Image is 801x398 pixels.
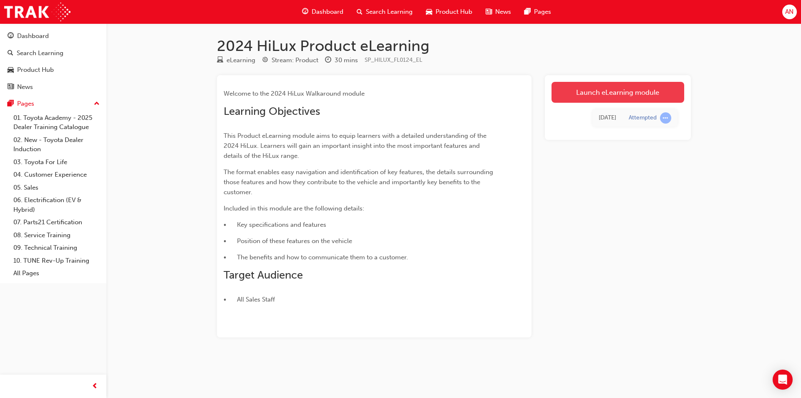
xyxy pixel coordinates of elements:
span: News [495,7,511,17]
span: Target Audience [224,269,303,281]
div: Duration [325,55,358,66]
a: News [3,79,103,95]
a: 08. Service Training [10,229,103,242]
div: Attempted [629,114,657,122]
span: prev-icon [92,381,98,392]
span: Product Hub [436,7,472,17]
span: target-icon [262,57,268,64]
button: Pages [3,96,103,112]
div: Thu Aug 21 2025 10:19:40 GMT+1000 (Australian Eastern Standard Time) [599,113,616,123]
div: Search Learning [17,48,63,58]
a: search-iconSearch Learning [350,3,419,20]
span: Included in this module are the following details: [224,205,364,212]
span: car-icon [8,66,14,74]
span: Search Learning [366,7,413,17]
a: car-iconProduct Hub [419,3,479,20]
a: 03. Toyota For Life [10,156,103,169]
span: Learning Objectives [224,105,320,118]
a: 05. Sales [10,181,103,194]
img: Trak [4,3,71,21]
div: Dashboard [17,31,49,41]
span: guage-icon [8,33,14,40]
div: Product Hub [17,65,54,75]
a: 01. Toyota Academy - 2025 Dealer Training Catalogue [10,112,103,134]
span: search-icon [8,50,13,57]
button: AN [782,5,797,19]
span: • Position of these features on the vehicle [224,237,352,245]
span: up-icon [94,99,100,109]
div: Pages [17,99,34,109]
a: guage-iconDashboard [295,3,350,20]
h1: 2024 HiLux Product eLearning [217,37,691,55]
span: Welcome to the 2024 HiLux Walkaround module [224,90,365,97]
span: pages-icon [524,7,531,17]
a: 04. Customer Experience [10,168,103,181]
span: This Product eLearning module aims to equip learners with a detailed understanding of the 2024 Hi... [224,132,488,160]
a: pages-iconPages [518,3,558,20]
a: Product Hub [3,62,103,78]
span: • The benefits and how to communicate them to a customer. [224,254,408,261]
span: pages-icon [8,100,14,108]
span: learningResourceType_ELEARNING-icon [217,57,223,64]
span: learningRecordVerb_ATTEMPT-icon [660,112,671,124]
span: guage-icon [302,7,308,17]
span: clock-icon [325,57,331,64]
div: Stream: Product [272,56,318,65]
span: news-icon [486,7,492,17]
a: 09. Technical Training [10,241,103,254]
span: search-icon [357,7,363,17]
span: car-icon [426,7,432,17]
span: Learning resource code [365,56,422,63]
a: All Pages [10,267,103,280]
span: • All Sales Staff [224,296,275,303]
a: 10. TUNE Rev-Up Training [10,254,103,267]
span: AN [785,7,793,17]
div: Type [217,55,255,66]
button: DashboardSearch LearningProduct HubNews [3,27,103,96]
div: Stream [262,55,318,66]
a: 07. Parts21 Certification [10,216,103,229]
a: Launch eLearning module [552,82,684,103]
span: Dashboard [312,7,343,17]
div: News [17,82,33,92]
span: The format enables easy navigation and identification of key features, the details surrounding th... [224,168,495,196]
a: 06. Electrification (EV & Hybrid) [10,194,103,216]
a: Search Learning [3,46,103,61]
div: Open Intercom Messenger [773,370,793,390]
a: 02. New - Toyota Dealer Induction [10,134,103,156]
span: news-icon [8,84,14,91]
a: news-iconNews [479,3,518,20]
span: • Key specifications and features [224,221,326,228]
div: eLearning [227,56,255,65]
div: 30 mins [335,56,358,65]
a: Dashboard [3,28,103,44]
span: Pages [534,7,551,17]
